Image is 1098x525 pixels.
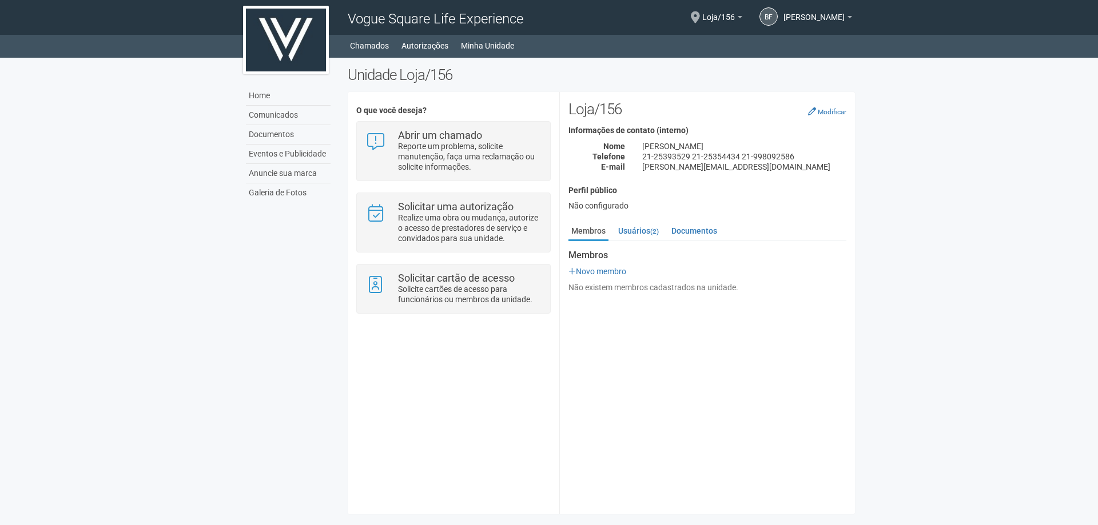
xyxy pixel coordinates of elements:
a: Home [246,86,331,106]
a: Documentos [246,125,331,145]
a: BF [759,7,778,26]
p: Reporte um problema, solicite manutenção, faça uma reclamação ou solicite informações. [398,141,542,172]
a: Loja/156 [702,14,742,23]
a: Eventos e Publicidade [246,145,331,164]
a: Solicitar cartão de acesso Solicite cartões de acesso para funcionários ou membros da unidade. [365,273,541,304]
strong: Abrir um chamado [398,129,482,141]
div: [PERSON_NAME][EMAIL_ADDRESS][DOMAIN_NAME] [634,162,855,172]
a: Anuncie sua marca [246,164,331,183]
small: (2) [650,227,659,235]
a: Comunicados [246,106,331,125]
span: Loja/156 [702,2,735,22]
h4: Informações de contato (interno) [568,126,846,135]
strong: Membros [568,250,846,261]
a: Galeria de Fotos [246,183,331,202]
div: Não existem membros cadastrados na unidade. [568,282,846,292]
a: Documentos [669,222,720,239]
a: Autorizações [401,38,448,54]
a: [PERSON_NAME] [783,14,852,23]
a: Modificar [808,107,846,116]
h4: O que você deseja? [356,106,550,115]
a: Abrir um chamado Reporte um problema, solicite manutenção, faça uma reclamação ou solicite inform... [365,130,541,172]
a: Chamados [350,38,389,54]
span: Vogue Square Life Experience [348,11,523,27]
a: Membros [568,222,608,241]
div: Não configurado [568,201,846,211]
span: Bianca Fragoso Kraemer Moraes da Silva [783,2,845,22]
p: Solicite cartões de acesso para funcionários ou membros da unidade. [398,284,542,304]
h4: Perfil público [568,186,846,195]
strong: Telefone [592,152,625,161]
div: [PERSON_NAME] [634,141,855,151]
strong: E-mail [601,162,625,171]
a: Solicitar uma autorização Realize uma obra ou mudança, autorize o acesso de prestadores de serviç... [365,202,541,243]
p: Realize uma obra ou mudança, autorize o acesso de prestadores de serviço e convidados para sua un... [398,213,542,243]
small: Modificar [818,108,846,116]
strong: Solicitar cartão de acesso [398,272,515,284]
a: Minha Unidade [461,38,514,54]
img: logo.jpg [243,6,329,74]
div: 21-25393529 21-25354434 21-998092586 [634,151,855,162]
a: Usuários(2) [615,222,662,239]
strong: Solicitar uma autorização [398,201,514,213]
strong: Nome [603,142,625,151]
h2: Loja/156 [568,101,846,118]
a: Novo membro [568,267,626,276]
h2: Unidade Loja/156 [348,66,855,83]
